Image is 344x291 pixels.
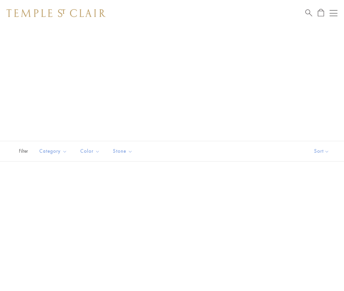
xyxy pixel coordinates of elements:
[75,144,105,159] button: Color
[305,9,312,17] a: Search
[110,147,138,155] span: Stone
[318,9,324,17] a: Open Shopping Bag
[34,144,72,159] button: Category
[330,9,337,17] button: Open navigation
[299,141,344,161] button: Show sort by
[108,144,138,159] button: Stone
[36,147,72,155] span: Category
[77,147,105,155] span: Color
[7,9,105,17] img: Temple St. Clair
